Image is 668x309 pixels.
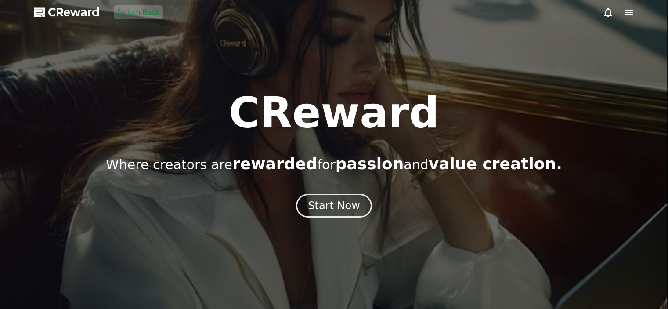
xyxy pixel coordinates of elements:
[308,199,360,213] div: Start Now
[229,92,439,134] h1: CReward
[296,203,372,211] a: Start Now
[232,155,317,173] span: rewarded
[34,5,100,19] a: CReward
[336,155,404,173] span: passion
[429,155,562,173] span: value creation.
[114,5,163,19] button: Switch Back
[106,155,562,173] p: Where creators are for and
[296,194,372,218] button: Start Now
[48,5,100,19] span: CReward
